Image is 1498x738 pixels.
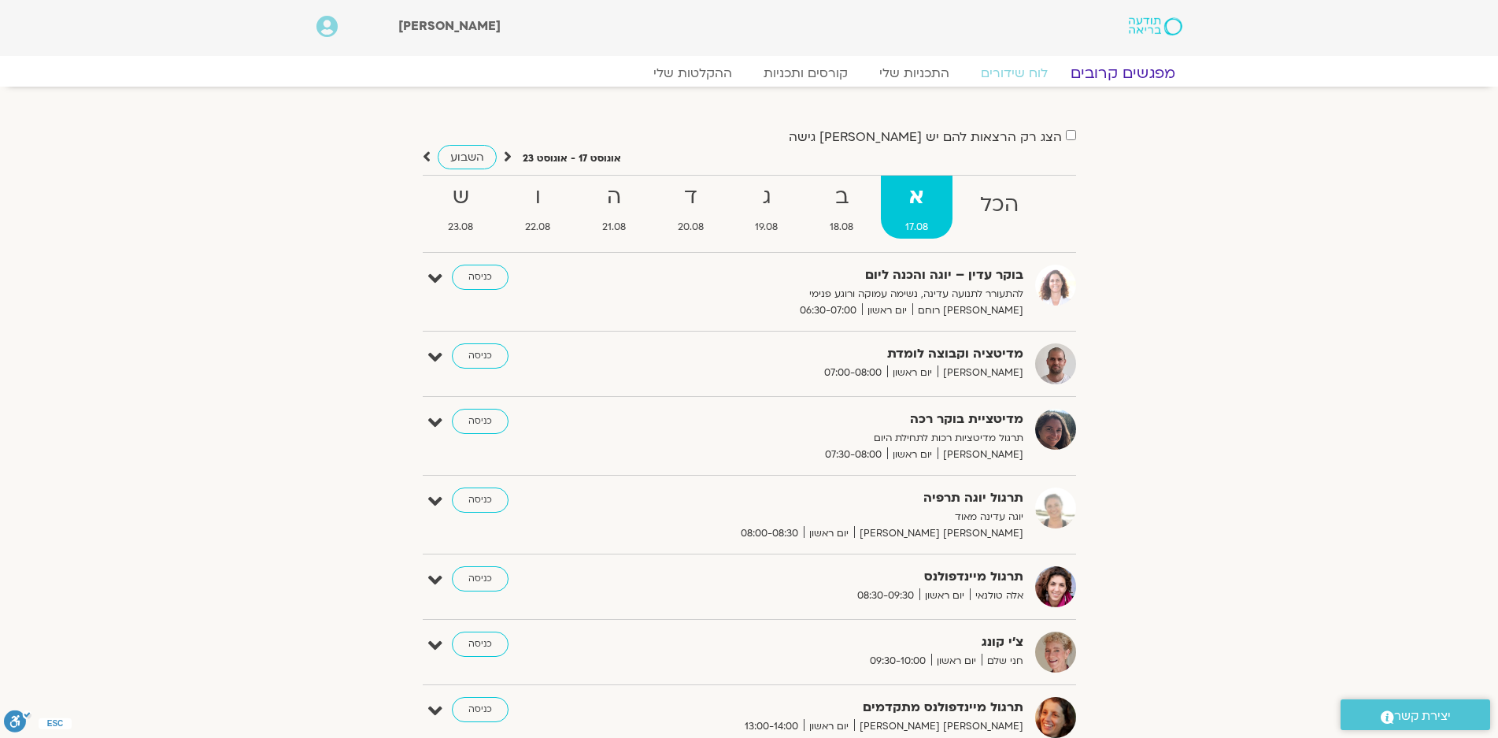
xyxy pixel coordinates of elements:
[854,525,1023,542] span: [PERSON_NAME] [PERSON_NAME]
[805,180,878,215] strong: ב
[970,588,1023,604] span: אלה טולנאי
[452,566,509,592] a: כניסה
[452,488,509,513] a: כניסה
[735,525,804,542] span: 08:00-08:30
[452,409,509,434] a: כניסה
[452,265,509,290] a: כניסה
[1341,699,1490,730] a: יצירת קשר
[862,302,912,319] span: יום ראשון
[805,219,878,235] span: 18.08
[638,286,1023,302] p: להתעורר לתנועה עדינה, נשימה עמוקה ורוגע פנימי
[450,150,484,165] span: השבוע
[424,176,498,239] a: ש23.08
[638,697,1023,718] strong: תרגול מיינדפולנס מתקדמים
[638,632,1023,653] strong: צ'י קונג
[887,447,938,463] span: יום ראשון
[789,130,1062,144] label: הצג רק הרצאות להם יש [PERSON_NAME] גישה
[638,430,1023,447] p: תרגול מדיטציות רכות לתחילת היום
[931,653,982,669] span: יום ראשון
[956,176,1043,239] a: הכל
[1394,706,1451,727] span: יצירת קשר
[748,65,864,81] a: קורסים ותכניות
[881,219,952,235] span: 17.08
[452,632,509,657] a: כניסה
[852,588,919,604] span: 08:30-09:30
[523,150,621,167] p: אוגוסט 17 - אוגוסט 23
[398,17,501,35] span: [PERSON_NAME]
[638,488,1023,509] strong: תרגול יוגה תרפיה
[578,176,650,239] a: ה21.08
[731,219,803,235] span: 19.08
[638,409,1023,430] strong: מדיטציית בוקר רכה
[501,180,575,215] strong: ו
[653,180,728,215] strong: ד
[452,343,509,369] a: כניסה
[438,145,497,169] a: השבוע
[501,219,575,235] span: 22.08
[653,176,728,239] a: ד20.08
[938,365,1023,381] span: [PERSON_NAME]
[819,365,887,381] span: 07:00-08:00
[638,343,1023,365] strong: מדיטציה וקבוצה לומדת
[578,219,650,235] span: 21.08
[452,697,509,722] a: כניסה
[638,65,748,81] a: ההקלטות שלי
[956,187,1043,223] strong: הכל
[938,447,1023,463] span: [PERSON_NAME]
[881,180,952,215] strong: א
[805,176,878,239] a: ב18.08
[887,365,938,381] span: יום ראשון
[804,718,854,735] span: יום ראשון
[982,653,1023,669] span: חני שלם
[731,180,803,215] strong: ג
[804,525,854,542] span: יום ראשון
[1051,64,1193,83] a: מפגשים קרובים
[919,588,970,604] span: יום ראשון
[965,65,1063,81] a: לוח שידורים
[316,65,1182,81] nav: Menu
[854,718,1023,735] span: [PERSON_NAME] [PERSON_NAME]
[638,566,1023,588] strong: תרגול מיינדפולנס
[638,509,1023,525] p: יוגה עדינה מאוד
[731,176,803,239] a: ג19.08
[638,265,1023,286] strong: בוקר עדין – יוגה והכנה ליום
[819,447,887,463] span: 07:30-08:00
[424,219,498,235] span: 23.08
[501,176,575,239] a: ו22.08
[864,653,931,669] span: 09:30-10:00
[881,176,952,239] a: א17.08
[912,302,1023,319] span: [PERSON_NAME] רוחם
[739,718,804,735] span: 13:00-14:00
[578,180,650,215] strong: ה
[864,65,965,81] a: התכניות שלי
[794,302,862,319] span: 06:30-07:00
[653,219,728,235] span: 20.08
[424,180,498,215] strong: ש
